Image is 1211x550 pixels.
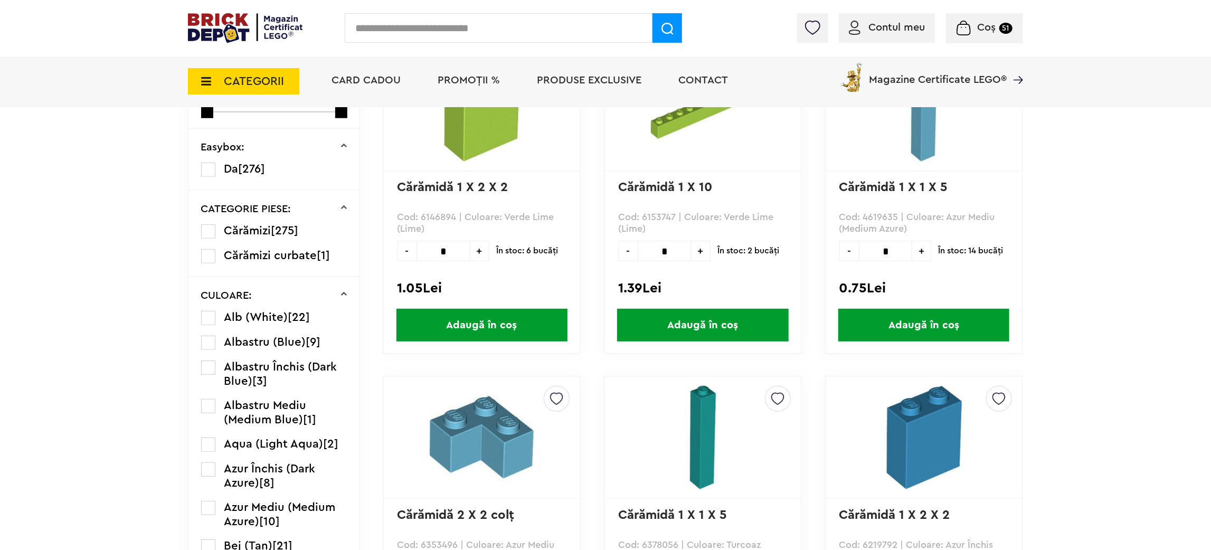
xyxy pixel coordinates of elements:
[288,311,310,323] span: [22]
[271,225,299,236] span: [275]
[397,181,508,194] a: Cărămidă 1 X 2 X 2
[224,75,284,87] span: CATEGORII
[416,386,548,489] img: Cărămidă 2 X 2 colţ
[470,241,489,261] span: +
[618,181,712,194] a: Cărămidă 1 X 10
[839,181,948,194] a: Cărămidă 1 X 1 X 5
[858,58,990,162] img: Cărămidă 1 X 1 X 5
[678,75,728,86] a: Contact
[201,204,291,214] p: CATEGORIE PIESE:
[224,250,317,261] span: Cărămizi curbate
[253,375,268,387] span: [3]
[224,336,306,348] span: Albastru (Blue)
[858,386,990,489] img: Cărămidă 1 X 2 X 2
[304,414,317,425] span: [1]
[384,309,580,342] a: Adaugă în coș
[224,361,337,387] span: Albastru Închis (Dark Blue)
[397,211,566,235] p: Cod: 6146894 | Culoare: Verde Lime (Lime)
[637,58,769,162] img: Cărămidă 1 X 10
[999,23,1013,34] small: 51
[1007,61,1023,71] a: Magazine Certificate LEGO®
[306,336,321,348] span: [9]
[260,516,280,527] span: [10]
[839,509,950,521] a: Cărămidă 1 X 2 X 2
[617,309,788,342] span: Adaugă în coș
[496,241,558,261] span: În stoc: 6 bucăţi
[605,309,801,342] a: Adaugă în coș
[869,61,1007,85] span: Magazine Certificate LEGO®
[838,309,1009,342] span: Adaugă în coș
[224,463,316,489] span: Azur Închis (Dark Azure)
[201,290,252,301] p: CULOARE:
[397,509,514,521] a: Cărămidă 2 X 2 colţ
[978,22,996,33] span: Coș
[201,142,245,153] p: Easybox:
[618,509,727,521] a: Cărămidă 1 X 1 X 5
[332,75,401,86] a: Card Cadou
[260,477,275,489] span: [8]
[224,400,307,425] span: Albastru Mediu (Medium Blue)
[839,211,1009,235] p: Cod: 4619635 | Culoare: Azur Mediu (Medium Azure)
[224,163,239,175] span: Da
[826,309,1022,342] a: Adaugă în coș
[438,75,500,86] a: PROMOȚII %
[224,438,324,450] span: Aqua (Light Aqua)
[618,241,638,261] span: -
[912,241,932,261] span: +
[839,241,859,261] span: -
[939,241,1004,261] span: În stoc: 14 bucăţi
[717,241,779,261] span: În stoc: 2 bucăţi
[397,241,417,261] span: -
[224,311,288,323] span: Alb (White)
[637,386,769,489] img: Cărămidă 1 X 1 X 5
[618,211,788,235] p: Cod: 6153747 | Culoare: Verde Lime (Lime)
[691,241,711,261] span: +
[324,438,339,450] span: [2]
[416,58,548,162] img: Cărămidă 1 X 2 X 2
[537,75,641,86] a: Produse exclusive
[868,22,925,33] span: Contul meu
[849,22,925,33] a: Contul meu
[396,309,567,342] span: Adaugă în coș
[397,281,566,295] div: 1.05Lei
[839,281,1009,295] div: 0.75Lei
[317,250,330,261] span: [1]
[224,225,271,236] span: Cărămizi
[239,163,266,175] span: [276]
[618,281,788,295] div: 1.39Lei
[224,501,336,527] span: Azur Mediu (Medium Azure)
